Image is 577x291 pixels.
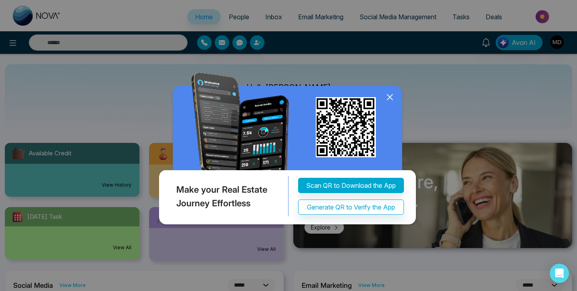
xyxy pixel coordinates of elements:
[157,72,420,228] img: QRModal
[157,176,288,216] div: Make your Real Estate Journey Effortless
[298,178,404,193] button: Scan QR to Download the App
[550,264,569,283] div: Open Intercom Messenger
[316,97,376,157] img: qr_for_download_app.png
[298,199,404,215] button: Generate QR to Verify the App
